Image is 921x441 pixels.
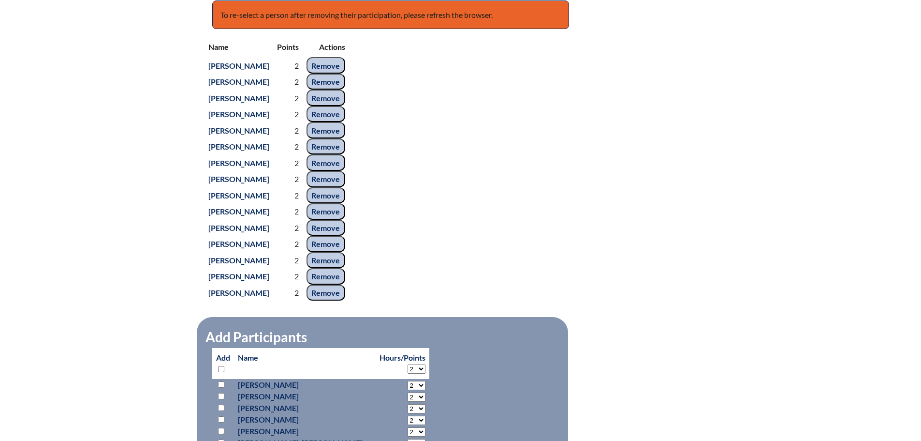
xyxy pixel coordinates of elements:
td: 2 [273,90,303,106]
legend: Add Participants [205,329,308,345]
input: Remove [307,252,345,269]
input: Remove [307,154,345,171]
a: [PERSON_NAME] [205,59,273,72]
input: Remove [307,220,345,236]
td: 2 [273,268,303,285]
p: [PERSON_NAME] [238,402,372,414]
p: Actions [307,41,345,53]
a: [PERSON_NAME] [205,237,273,250]
input: Remove [307,236,345,252]
td: 2 [273,203,303,220]
td: 2 [273,252,303,269]
a: [PERSON_NAME] [205,286,273,299]
input: Remove [307,90,345,106]
input: Remove [307,74,345,90]
input: Remove [307,187,345,204]
a: [PERSON_NAME] [205,205,273,218]
p: [PERSON_NAME] [238,391,372,402]
p: Points [277,41,299,53]
td: 2 [273,154,303,171]
p: [PERSON_NAME] [238,426,372,437]
a: [PERSON_NAME] [205,156,273,169]
td: 2 [273,138,303,155]
a: [PERSON_NAME] [205,91,273,105]
p: To re-select a person after removing their participation, please refresh the browser. [212,0,569,30]
input: Remove [307,268,345,285]
a: [PERSON_NAME] [205,270,273,283]
td: 2 [273,220,303,236]
td: 2 [273,187,303,204]
input: Remove [307,285,345,301]
td: 2 [273,74,303,90]
td: 2 [273,57,303,74]
td: 2 [273,106,303,122]
a: [PERSON_NAME] [205,75,273,88]
input: Remove [307,138,345,155]
a: [PERSON_NAME] [205,172,273,185]
a: [PERSON_NAME] [205,221,273,234]
a: [PERSON_NAME] [205,254,273,267]
p: [PERSON_NAME] [238,379,372,391]
input: Remove [307,171,345,187]
a: [PERSON_NAME] [205,140,273,153]
td: 2 [273,236,303,252]
p: Hours/Points [380,352,425,364]
input: Remove [307,122,345,138]
td: 2 [273,122,303,138]
input: Remove [307,203,345,220]
p: [PERSON_NAME] [238,414,372,426]
td: 2 [273,171,303,187]
a: [PERSON_NAME] [205,124,273,137]
input: Remove [307,106,345,122]
p: Add [216,352,230,375]
p: Name [208,41,269,53]
input: Remove [307,57,345,74]
td: 2 [273,285,303,301]
a: [PERSON_NAME] [205,107,273,121]
p: Name [238,352,372,364]
a: [PERSON_NAME] [205,189,273,202]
